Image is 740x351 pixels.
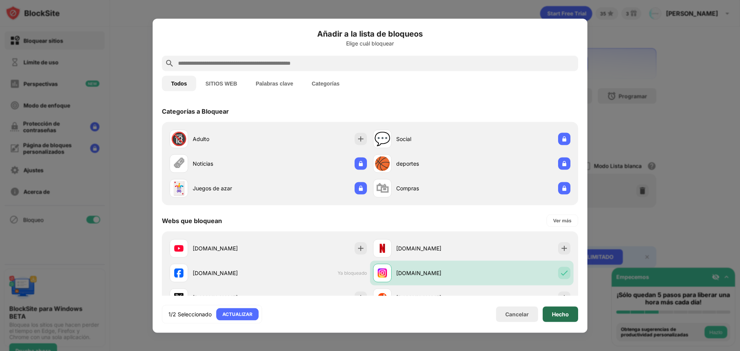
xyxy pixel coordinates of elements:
[171,80,187,86] font: Todos
[374,155,390,171] font: 🏀
[162,107,229,115] font: Categorías a Bloquear
[205,80,237,86] font: SITIOS WEB
[222,311,252,317] font: ACTUALIZAR
[378,293,387,302] img: favicons
[193,136,209,142] font: Adulto
[162,76,196,91] button: Todos
[171,180,187,196] font: 🃏
[396,136,411,142] font: Social
[193,270,238,276] font: [DOMAIN_NAME]
[193,294,238,301] font: [DOMAIN_NAME]
[196,76,246,91] button: SITIOS WEB
[171,131,187,146] font: 🔞
[172,155,185,171] font: 🗞
[246,76,302,91] button: Palabras clave
[317,29,423,38] font: Añadir a la lista de bloqueos
[376,180,389,196] font: 🛍
[303,76,349,91] button: Categorías
[396,270,441,276] font: [DOMAIN_NAME]
[193,185,232,191] font: Juegos de azar
[162,217,222,224] font: Webs que bloquean
[338,270,367,276] font: Ya bloqueado
[193,245,238,252] font: [DOMAIN_NAME]
[174,244,183,253] img: favicons
[396,185,419,191] font: Compras
[396,294,441,301] font: [DOMAIN_NAME]
[193,160,213,167] font: Noticias
[168,311,212,317] font: 1/2 Seleccionado
[396,245,441,252] font: [DOMAIN_NAME]
[165,59,174,68] img: search.svg
[256,80,293,86] font: Palabras clave
[378,244,387,253] img: favicons
[552,311,569,317] font: Hecho
[396,160,419,167] font: deportes
[374,131,390,146] font: 💬
[378,268,387,277] img: favicons
[553,217,572,223] font: Ver más
[505,311,529,317] font: Cancelar
[174,268,183,277] img: favicons
[174,293,183,302] img: favicons
[346,40,394,46] font: Elige cuál bloquear
[312,80,340,86] font: Categorías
